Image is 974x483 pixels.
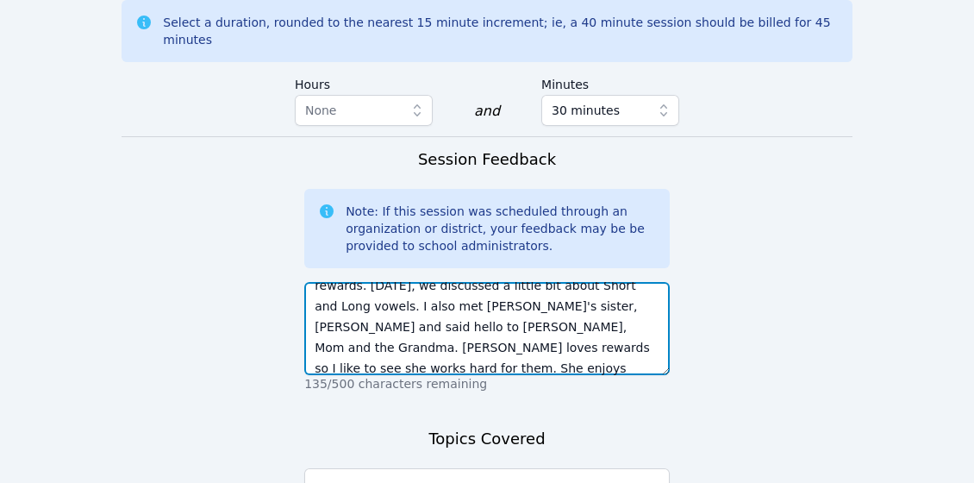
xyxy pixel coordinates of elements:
div: Select a duration, rounded to the nearest 15 minute increment; ie, a 40 minute session should be ... [163,14,839,48]
label: Hours [295,69,433,95]
span: None [305,103,337,117]
label: Minutes [541,69,679,95]
div: Note: If this session was scheduled through an organization or district, your feedback may be be ... [346,203,656,254]
textarea: I'm so impressed by [PERSON_NAME]. She's doing a wonderful job working hard and then getting smal... [304,282,670,375]
span: 30 minutes [552,100,620,121]
div: and [474,101,500,122]
h3: Session Feedback [418,147,556,172]
h3: Topics Covered [428,427,545,451]
button: None [295,95,433,126]
button: 30 minutes [541,95,679,126]
p: 135/500 characters remaining [304,375,670,392]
